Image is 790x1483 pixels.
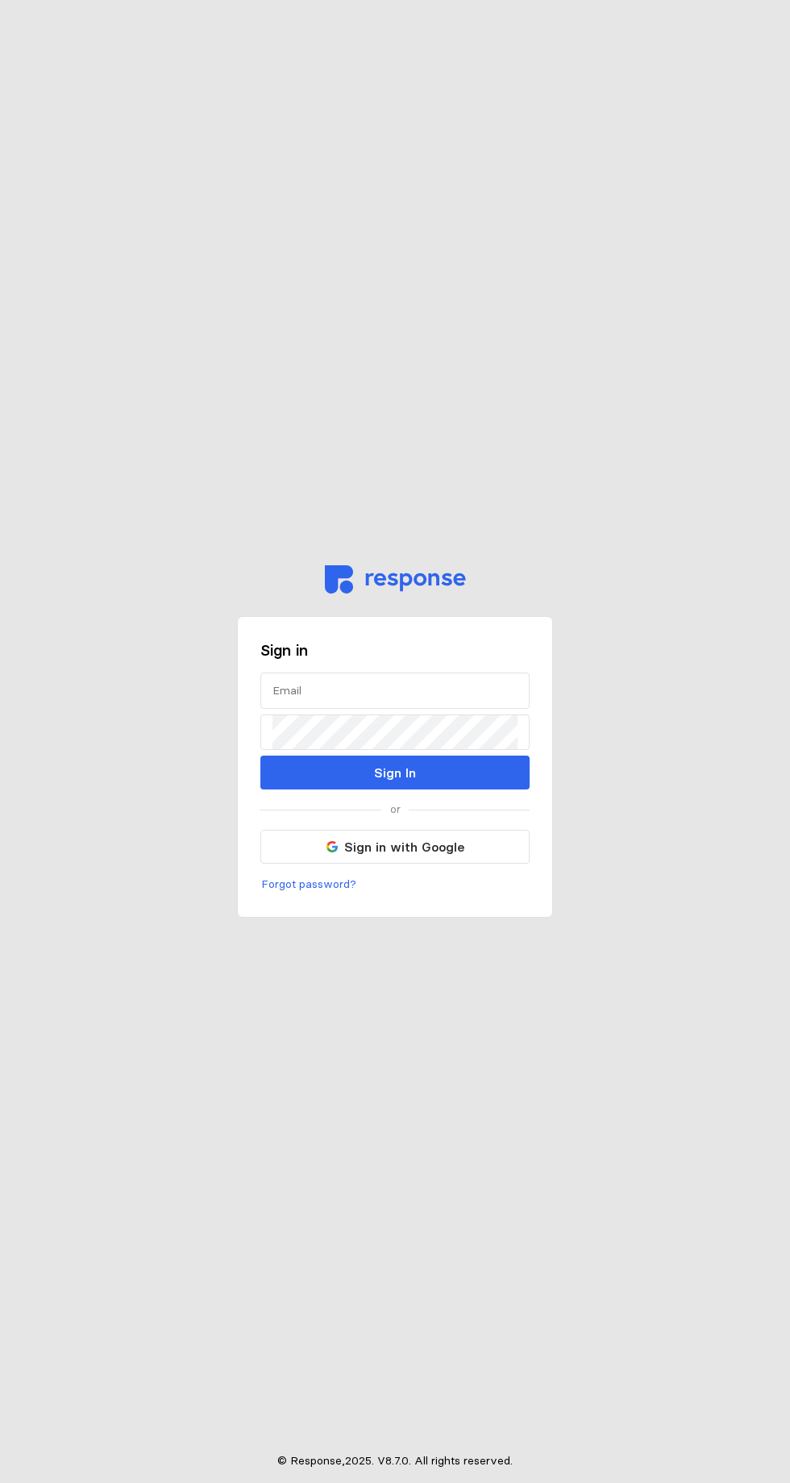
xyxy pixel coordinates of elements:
button: Sign in with Google [260,830,530,864]
p: or [390,801,401,819]
img: svg%3e [325,565,466,594]
button: Forgot password? [260,875,357,894]
input: Email [272,673,518,708]
p: Forgot password? [261,876,356,894]
p: Sign in with Google [344,837,464,857]
p: © Response, 2025 . V 8.7.0 . All rights reserved. [277,1452,513,1470]
p: Sign In [374,763,416,783]
h3: Sign in [260,639,530,661]
img: svg%3e [326,841,338,852]
button: Sign In [260,756,530,789]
